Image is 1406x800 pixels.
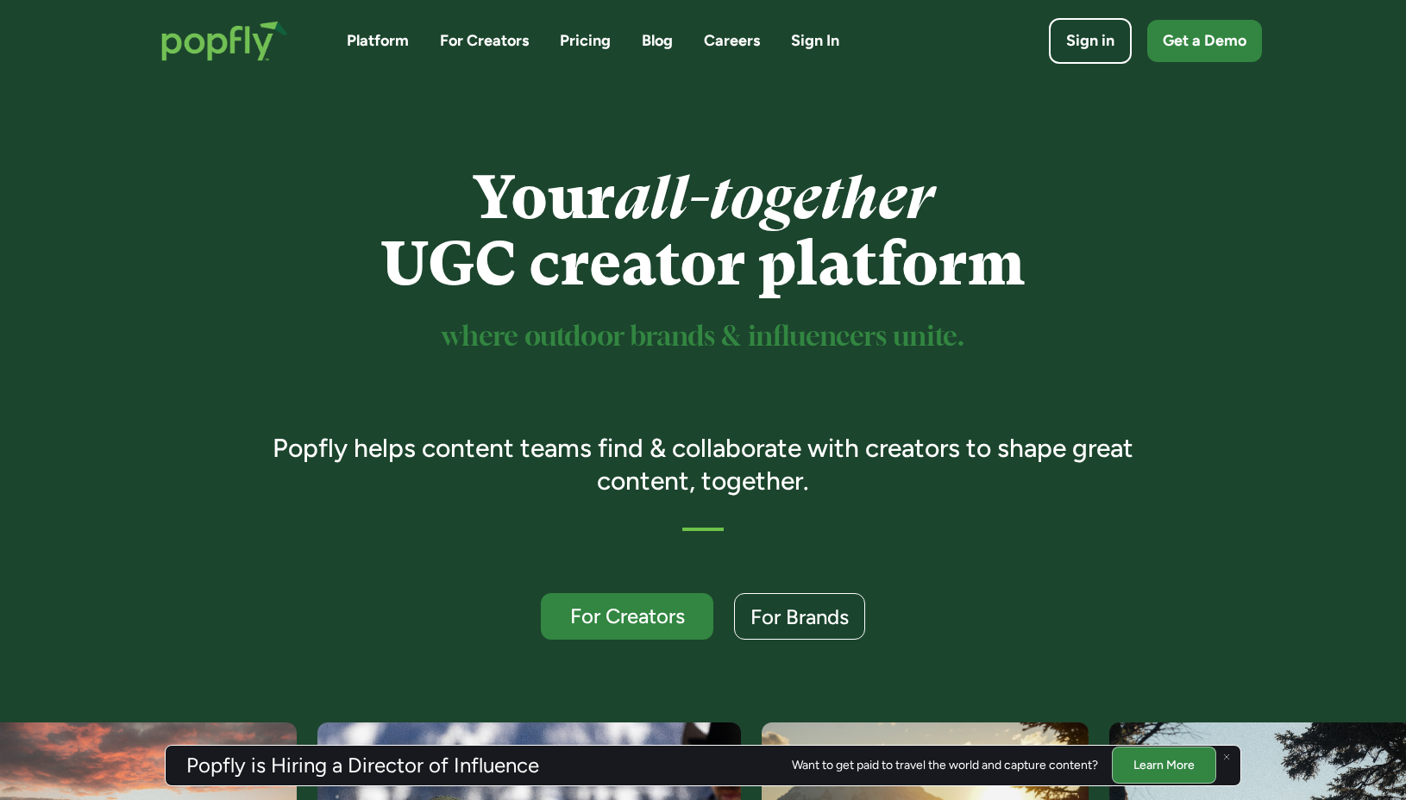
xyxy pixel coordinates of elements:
a: Pricing [560,30,611,52]
h1: Your UGC creator platform [248,165,1158,297]
a: Sign In [791,30,839,52]
a: Blog [642,30,673,52]
a: Learn More [1112,747,1216,784]
a: Get a Demo [1147,20,1262,62]
sup: where outdoor brands & influencers unite. [442,324,964,351]
em: all-together [615,163,933,233]
div: For Brands [750,606,849,628]
a: For Brands [734,593,865,640]
div: For Creators [556,605,698,627]
a: home [144,3,305,78]
div: Want to get paid to travel the world and capture content? [792,759,1098,772]
a: For Creators [440,30,529,52]
div: Sign in [1066,30,1114,52]
a: Sign in [1049,18,1132,64]
h3: Popfly is Hiring a Director of Influence [186,755,539,776]
a: For Creators [541,593,713,640]
h3: Popfly helps content teams find & collaborate with creators to shape great content, together. [248,432,1158,497]
a: Careers [704,30,760,52]
div: Get a Demo [1163,30,1246,52]
a: Platform [347,30,409,52]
